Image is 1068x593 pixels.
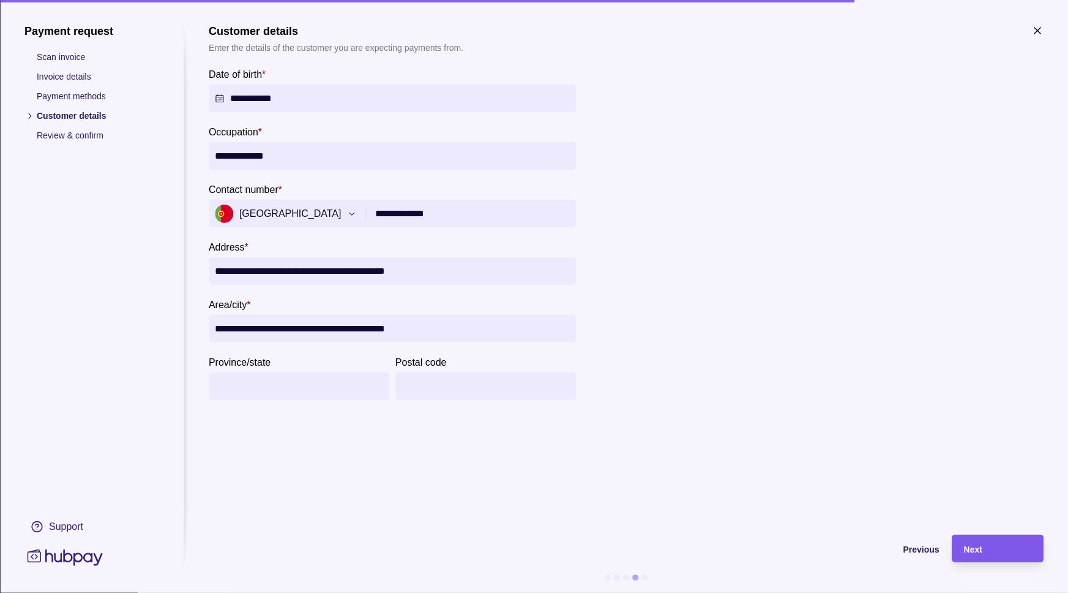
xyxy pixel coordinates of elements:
[215,372,383,400] input: Province/state
[209,357,271,368] p: Province/state
[209,242,245,252] p: Address
[964,545,982,554] span: Next
[49,520,83,534] div: Support
[209,184,278,195] p: Contact number
[37,70,159,83] p: Invoice details
[209,41,463,55] p: Enter the details of the customer you are expecting payments from.
[37,109,159,123] p: Customer details
[209,300,247,310] p: Area/city
[37,129,159,142] p: Review & confirm
[209,25,463,38] h1: Customer details
[215,315,570,342] input: Area/city
[209,535,939,562] button: Previous
[952,535,1044,562] button: Next
[903,545,939,554] span: Previous
[24,514,159,540] a: Support
[209,182,282,197] label: Contact number
[209,127,258,137] p: Occupation
[209,297,250,312] label: Area/city
[215,257,570,285] input: Address
[24,25,159,38] h1: Payment request
[209,355,271,369] label: Province/state
[376,200,570,227] input: Contact number
[209,85,576,112] button: Date of birth
[209,67,266,81] label: Date of birth
[215,142,570,170] input: Occupation
[395,357,447,368] p: Postal code
[209,240,248,254] label: Address
[37,89,159,103] p: Payment methods
[209,124,262,139] label: Occupation
[395,355,447,369] label: Postal code
[401,372,570,400] input: Postal code
[209,69,262,80] p: Date of birth
[37,50,159,64] p: Scan invoice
